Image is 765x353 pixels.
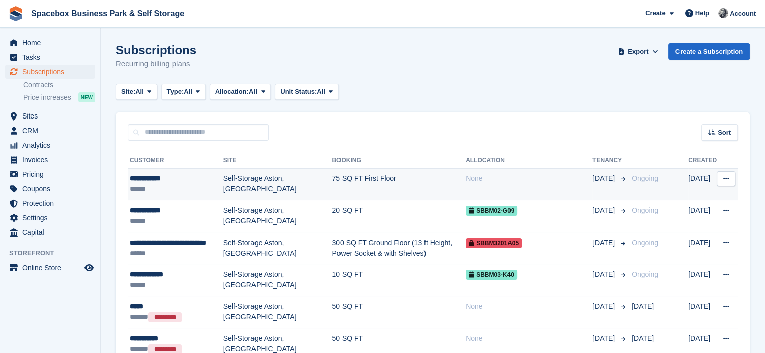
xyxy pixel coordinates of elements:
[167,87,184,97] span: Type:
[592,269,617,280] span: [DATE]
[730,9,756,19] span: Account
[9,248,100,258] span: Storefront
[22,182,82,196] span: Coupons
[27,5,188,22] a: Spacebox Business Park & Self Storage
[22,225,82,240] span: Capital
[5,153,95,167] a: menu
[332,296,466,328] td: 50 SQ FT
[22,196,82,210] span: Protection
[466,238,522,248] span: SBBM3201A05
[5,167,95,181] a: menu
[128,153,223,169] th: Customer
[632,334,654,342] span: [DATE]
[332,153,466,169] th: Booking
[592,153,628,169] th: Tenancy
[592,173,617,184] span: [DATE]
[332,200,466,232] td: 20 SQ FT
[466,270,517,280] span: SBBM03-K40
[718,128,731,138] span: Sort
[466,301,592,312] div: None
[332,264,466,296] td: 10 SQ FT
[592,333,617,344] span: [DATE]
[592,238,617,248] span: [DATE]
[645,8,665,18] span: Create
[223,264,332,296] td: Self-Storage Aston, [GEOGRAPHIC_DATA]
[22,261,82,275] span: Online Store
[5,138,95,152] a: menu
[632,174,658,182] span: Ongoing
[22,109,82,123] span: Sites
[223,296,332,328] td: Self-Storage Aston, [GEOGRAPHIC_DATA]
[688,200,717,232] td: [DATE]
[5,211,95,225] a: menu
[5,36,95,50] a: menu
[466,333,592,344] div: None
[22,50,82,64] span: Tasks
[592,301,617,312] span: [DATE]
[116,84,157,100] button: Site: All
[332,232,466,264] td: 300 SQ FT Ground Floor (13 ft Height, Power Socket & with Shelves)
[116,43,196,57] h1: Subscriptions
[184,87,192,97] span: All
[116,58,196,70] p: Recurring billing plans
[22,211,82,225] span: Settings
[5,196,95,210] a: menu
[22,65,82,79] span: Subscriptions
[275,84,338,100] button: Unit Status: All
[668,43,750,60] a: Create a Subscription
[83,262,95,274] a: Preview store
[78,92,95,102] div: NEW
[5,261,95,275] a: menu
[466,173,592,184] div: None
[688,296,717,328] td: [DATE]
[23,92,95,103] a: Price increases NEW
[249,87,258,97] span: All
[718,8,728,18] img: SUDIPTA VIRMANI
[5,50,95,64] a: menu
[8,6,23,21] img: stora-icon-8386f47178a22dfd0bd8f6a31ec36ba5ce8667c1dd55bd0f319d3a0aa187defe.svg
[5,124,95,138] a: menu
[616,43,660,60] button: Export
[121,87,135,97] span: Site:
[632,270,658,278] span: Ongoing
[5,182,95,196] a: menu
[632,302,654,310] span: [DATE]
[223,200,332,232] td: Self-Storage Aston, [GEOGRAPHIC_DATA]
[628,47,648,57] span: Export
[317,87,325,97] span: All
[135,87,144,97] span: All
[161,84,206,100] button: Type: All
[466,153,592,169] th: Allocation
[215,87,249,97] span: Allocation:
[223,232,332,264] td: Self-Storage Aston, [GEOGRAPHIC_DATA]
[22,124,82,138] span: CRM
[688,264,717,296] td: [DATE]
[223,168,332,200] td: Self-Storage Aston, [GEOGRAPHIC_DATA]
[23,80,95,90] a: Contracts
[5,109,95,123] a: menu
[688,232,717,264] td: [DATE]
[210,84,271,100] button: Allocation: All
[23,93,71,102] span: Price increases
[688,168,717,200] td: [DATE]
[22,36,82,50] span: Home
[592,205,617,216] span: [DATE]
[688,153,717,169] th: Created
[280,87,317,97] span: Unit Status:
[223,153,332,169] th: Site
[332,168,466,200] td: 75 SQ FT First Floor
[22,138,82,152] span: Analytics
[5,225,95,240] a: menu
[695,8,709,18] span: Help
[22,167,82,181] span: Pricing
[632,239,658,247] span: Ongoing
[22,153,82,167] span: Invoices
[5,65,95,79] a: menu
[466,206,517,216] span: SBBM02-G09
[632,206,658,214] span: Ongoing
